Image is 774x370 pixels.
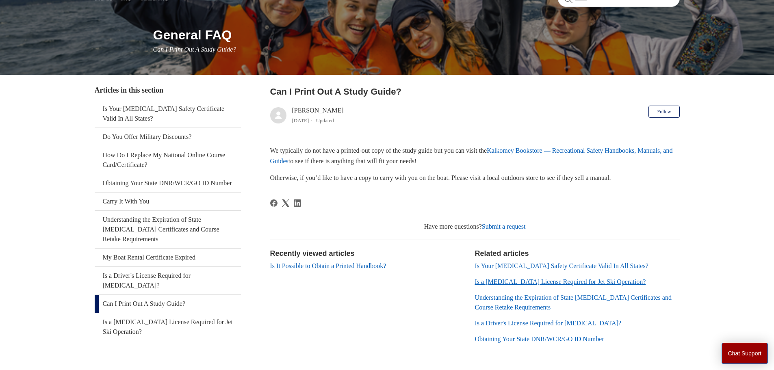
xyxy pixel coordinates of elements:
[95,249,241,266] a: My Boat Rental Certificate Expired
[270,199,278,207] a: Facebook
[270,145,680,166] p: We typically do not have a printed-out copy of the study guide but you can visit the to see if th...
[95,193,241,210] a: Carry It With You
[648,106,679,118] button: Follow Article
[282,199,289,207] a: X Corp
[153,25,680,45] h1: General FAQ
[95,211,241,248] a: Understanding the Expiration of State [MEDICAL_DATA] Certificates and Course Retake Requirements
[475,262,648,269] a: Is Your [MEDICAL_DATA] Safety Certificate Valid In All States?
[292,106,344,125] div: [PERSON_NAME]
[475,278,646,285] a: Is a [MEDICAL_DATA] License Required for Jet Ski Operation?
[270,248,467,259] h2: Recently viewed articles
[475,335,604,342] a: Obtaining Your State DNR/WCR/GO ID Number
[153,46,236,53] span: Can I Print Out A Study Guide?
[475,320,622,327] a: Is a Driver's License Required for [MEDICAL_DATA]?
[475,294,672,311] a: Understanding the Expiration of State [MEDICAL_DATA] Certificates and Course Retake Requirements
[270,85,680,98] h2: Can I Print Out A Study Guide?
[95,313,241,341] a: Is a [MEDICAL_DATA] License Required for Jet Ski Operation?
[95,174,241,192] a: Obtaining Your State DNR/WCR/GO ID Number
[95,146,241,174] a: How Do I Replace My National Online Course Card/Certificate?
[270,199,278,207] svg: Share this page on Facebook
[95,295,241,313] a: Can I Print Out A Study Guide?
[270,262,386,269] a: Is It Possible to Obtain a Printed Handbook?
[270,222,680,232] div: Have more questions?
[282,199,289,207] svg: Share this page on X Corp
[475,248,680,259] h2: Related articles
[270,147,673,164] a: Kalkomey Bookstore — Recreational Safety Handbooks, Manuals, and Guides
[95,128,241,146] a: Do You Offer Military Discounts?
[95,100,241,128] a: Is Your [MEDICAL_DATA] Safety Certificate Valid In All States?
[95,86,163,94] span: Articles in this section
[294,199,301,207] svg: Share this page on LinkedIn
[316,117,334,123] li: Updated
[292,117,309,123] time: 03/01/2024, 14:01
[722,343,768,364] button: Chat Support
[95,267,241,294] a: Is a Driver's License Required for [MEDICAL_DATA]?
[294,199,301,207] a: LinkedIn
[482,223,526,230] a: Submit a request
[270,173,680,183] p: Otherwise, if you’d like to have a copy to carry with you on the boat. Please visit a local outdo...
